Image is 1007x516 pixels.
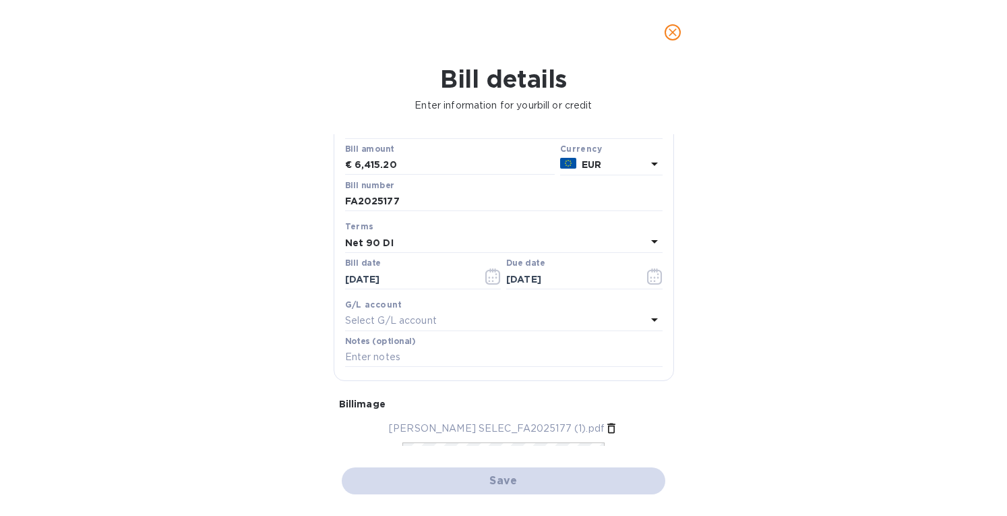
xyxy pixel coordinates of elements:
input: Due date [506,269,634,289]
label: Bill number [345,181,394,190]
b: Currency [560,144,602,154]
b: Terms [345,221,374,231]
label: Notes (optional) [345,337,416,345]
b: EUR [582,159,601,170]
h1: Bill details [11,65,996,93]
p: Bill image [339,397,669,411]
label: Bill date [345,260,381,268]
p: Enter information for your bill or credit [11,98,996,113]
div: € [345,155,355,175]
input: Select date [345,269,472,289]
input: € Enter bill amount [355,155,555,175]
input: Enter bill number [345,192,663,212]
input: Enter notes [345,347,663,368]
p: Select G/L account [345,314,437,328]
b: G/L account [345,299,402,310]
p: [PERSON_NAME] SELEC_FA2025177 (1).pdf [389,422,605,436]
b: Net 90 DI [345,237,394,248]
button: close [657,16,689,49]
label: Due date [506,260,545,268]
label: Bill amount [345,145,394,153]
